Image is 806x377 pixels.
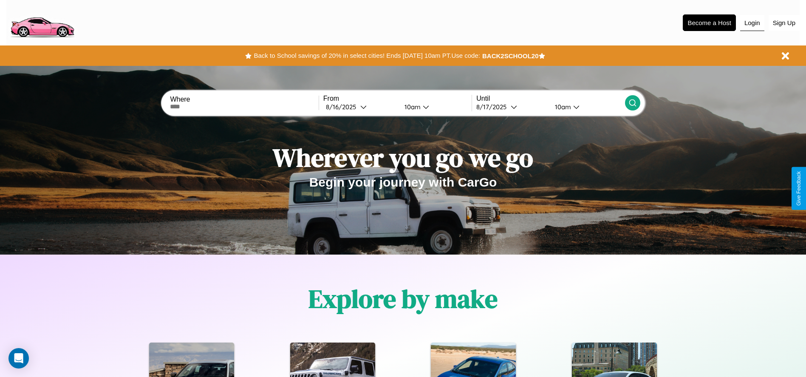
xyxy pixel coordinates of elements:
button: Back to School savings of 20% in select cities! Ends [DATE] 10am PT.Use code: [252,50,482,62]
label: Where [170,96,318,103]
button: 10am [548,102,625,111]
b: BACK2SCHOOL20 [482,52,539,60]
div: 10am [551,103,573,111]
label: From [323,95,472,102]
div: 10am [400,103,423,111]
h1: Explore by make [308,281,498,316]
button: Sign Up [769,15,800,31]
img: logo [6,4,78,40]
div: Give Feedback [796,171,802,206]
button: Login [740,15,764,31]
button: 10am [398,102,472,111]
button: 8/16/2025 [323,102,398,111]
div: 8 / 17 / 2025 [476,103,511,111]
div: 8 / 16 / 2025 [326,103,360,111]
div: Open Intercom Messenger [8,348,29,368]
button: Become a Host [683,14,736,31]
label: Until [476,95,625,102]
